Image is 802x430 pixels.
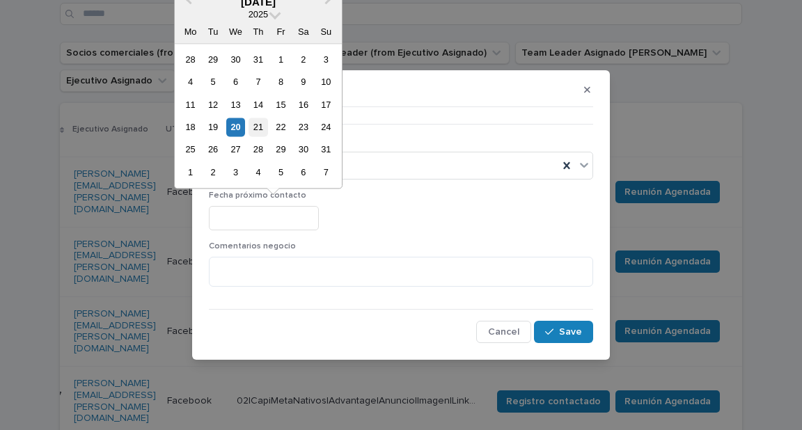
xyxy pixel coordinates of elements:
span: Fecha próximo contacto [209,191,306,200]
div: Choose Wednesday, 3 September 2025 [226,163,245,182]
div: Choose Saturday, 30 August 2025 [294,141,313,159]
div: Choose Thursday, 7 August 2025 [249,72,267,91]
div: Choose Sunday, 10 August 2025 [317,72,336,91]
span: 2025 [249,9,268,19]
div: Choose Friday, 1 August 2025 [272,50,290,69]
div: Tu [203,22,222,41]
div: Choose Saturday, 2 August 2025 [294,50,313,69]
div: Sa [294,22,313,41]
div: Choose Friday, 22 August 2025 [272,118,290,136]
div: Fr [272,22,290,41]
div: Choose Monday, 11 August 2025 [181,95,200,114]
span: Cancel [488,327,519,337]
div: Choose Monday, 28 July 2025 [181,50,200,69]
div: Su [317,22,336,41]
div: Choose Sunday, 31 August 2025 [317,141,336,159]
div: Choose Thursday, 21 August 2025 [249,118,267,136]
div: Choose Saturday, 23 August 2025 [294,118,313,136]
div: month 2025-08 [179,48,337,184]
div: Choose Thursday, 4 September 2025 [249,163,267,182]
div: Choose Wednesday, 6 August 2025 [226,72,245,91]
div: Choose Saturday, 6 September 2025 [294,163,313,182]
div: Choose Thursday, 14 August 2025 [249,95,267,114]
div: Choose Wednesday, 13 August 2025 [226,95,245,114]
div: Choose Tuesday, 5 August 2025 [203,72,222,91]
div: Choose Wednesday, 30 July 2025 [226,50,245,69]
div: Mo [181,22,200,41]
button: Cancel [476,321,531,343]
div: Choose Tuesday, 2 September 2025 [203,163,222,182]
div: Choose Sunday, 3 August 2025 [317,50,336,69]
div: Choose Friday, 5 September 2025 [272,163,290,182]
div: Choose Saturday, 16 August 2025 [294,95,313,114]
div: Choose Tuesday, 19 August 2025 [203,118,222,136]
div: Choose Sunday, 17 August 2025 [317,95,336,114]
div: Choose Monday, 1 September 2025 [181,163,200,182]
div: Choose Saturday, 9 August 2025 [294,72,313,91]
div: Choose Friday, 29 August 2025 [272,141,290,159]
div: Choose Sunday, 7 September 2025 [317,163,336,182]
div: Choose Tuesday, 12 August 2025 [203,95,222,114]
div: Choose Monday, 4 August 2025 [181,72,200,91]
span: Save [559,327,582,337]
div: Choose Thursday, 28 August 2025 [249,141,267,159]
div: We [226,22,245,41]
div: Choose Friday, 8 August 2025 [272,72,290,91]
div: Choose Wednesday, 20 August 2025 [226,118,245,136]
div: Choose Monday, 25 August 2025 [181,141,200,159]
div: Choose Wednesday, 27 August 2025 [226,141,245,159]
div: Choose Sunday, 24 August 2025 [317,118,336,136]
span: Comentarios negocio [209,242,296,250]
div: Th [249,22,267,41]
div: Choose Tuesday, 29 July 2025 [203,50,222,69]
div: Choose Monday, 18 August 2025 [181,118,200,136]
button: Save [534,321,593,343]
div: Choose Thursday, 31 July 2025 [249,50,267,69]
div: Choose Tuesday, 26 August 2025 [203,141,222,159]
div: Choose Friday, 15 August 2025 [272,95,290,114]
